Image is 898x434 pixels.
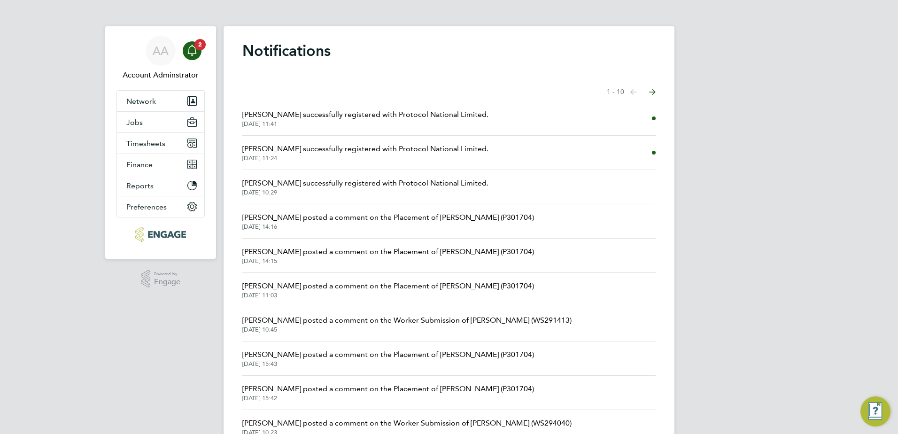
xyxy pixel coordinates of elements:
span: [DATE] 15:43 [242,360,534,368]
span: Account Adminstrator [116,70,205,81]
span: [PERSON_NAME] posted a comment on the Worker Submission of [PERSON_NAME] (WS291413) [242,315,572,326]
span: 1 - 10 [607,87,624,97]
a: AAAccount Adminstrator [116,36,205,81]
a: [PERSON_NAME] successfully registered with Protocol National Limited.[DATE] 11:24 [242,143,488,162]
h1: Notifications [242,41,656,60]
span: Timesheets [126,139,165,148]
button: Timesheets [117,133,204,154]
a: [PERSON_NAME] successfully registered with Protocol National Limited.[DATE] 11:41 [242,109,488,128]
span: [PERSON_NAME] successfully registered with Protocol National Limited. [242,143,488,155]
span: [PERSON_NAME] successfully registered with Protocol National Limited. [242,109,488,120]
button: Network [117,91,204,111]
span: Preferences [126,202,167,211]
a: [PERSON_NAME] posted a comment on the Placement of [PERSON_NAME] (P301704)[DATE] 14:16 [242,212,534,231]
a: Go to home page [116,227,205,242]
button: Jobs [117,112,204,132]
button: Preferences [117,196,204,217]
button: Finance [117,154,204,175]
a: [PERSON_NAME] posted a comment on the Placement of [PERSON_NAME] (P301704)[DATE] 14:15 [242,246,534,265]
a: [PERSON_NAME] posted a comment on the Placement of [PERSON_NAME] (P301704)[DATE] 15:42 [242,383,534,402]
a: [PERSON_NAME] successfully registered with Protocol National Limited.[DATE] 10:29 [242,178,488,196]
button: Reports [117,175,204,196]
span: Engage [154,278,180,286]
span: [DATE] 11:24 [242,155,488,162]
a: Powered byEngage [141,270,181,288]
a: [PERSON_NAME] posted a comment on the Placement of [PERSON_NAME] (P301704)[DATE] 11:03 [242,280,534,299]
span: [DATE] 11:41 [242,120,488,128]
span: [PERSON_NAME] posted a comment on the Worker Submission of [PERSON_NAME] (WS294040) [242,418,572,429]
span: [DATE] 15:42 [242,395,534,402]
span: [DATE] 10:29 [242,189,488,196]
span: [PERSON_NAME] successfully registered with Protocol National Limited. [242,178,488,189]
span: [DATE] 14:16 [242,223,534,231]
span: Powered by [154,270,180,278]
span: [DATE] 11:03 [242,292,534,299]
a: [PERSON_NAME] posted a comment on the Placement of [PERSON_NAME] (P301704)[DATE] 15:43 [242,349,534,368]
span: [PERSON_NAME] posted a comment on the Placement of [PERSON_NAME] (P301704) [242,383,534,395]
span: Network [126,97,156,106]
span: [PERSON_NAME] posted a comment on the Placement of [PERSON_NAME] (P301704) [242,349,534,360]
button: Engage Resource Center [860,396,890,426]
a: 2 [183,36,201,66]
img: protocol-logo-retina.png [135,227,186,242]
span: 2 [194,39,206,50]
span: Jobs [126,118,143,127]
span: [DATE] 14:15 [242,257,534,265]
nav: Main navigation [105,26,216,259]
a: [PERSON_NAME] posted a comment on the Worker Submission of [PERSON_NAME] (WS291413)[DATE] 10:45 [242,315,572,333]
span: [PERSON_NAME] posted a comment on the Placement of [PERSON_NAME] (P301704) [242,280,534,292]
span: [PERSON_NAME] posted a comment on the Placement of [PERSON_NAME] (P301704) [242,212,534,223]
span: Reports [126,181,154,190]
nav: Select page of notifications list [607,83,656,101]
span: [PERSON_NAME] posted a comment on the Placement of [PERSON_NAME] (P301704) [242,246,534,257]
span: Finance [126,160,153,169]
span: AA [153,45,169,57]
span: [DATE] 10:45 [242,326,572,333]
